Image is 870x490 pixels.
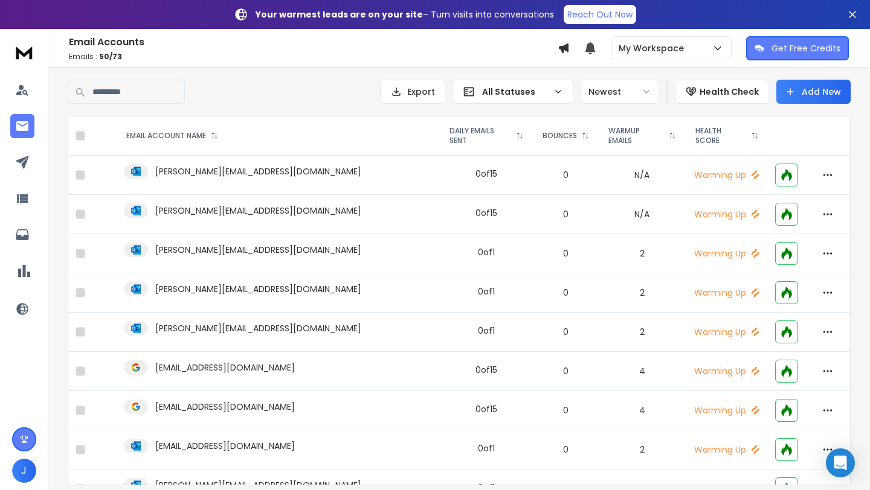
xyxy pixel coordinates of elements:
[675,80,769,104] button: Health Check
[449,126,511,145] p: DAILY EMAILS SENT
[599,430,686,469] td: 2
[599,156,686,195] td: N/A
[155,440,295,452] p: [EMAIL_ADDRESS][DOMAIN_NAME]
[155,361,295,374] p: [EMAIL_ADDRESS][DOMAIN_NAME]
[619,42,689,54] p: My Workspace
[599,195,686,234] td: N/A
[256,8,554,21] p: – Turn visits into conversations
[12,41,36,63] img: logo
[599,391,686,430] td: 4
[540,208,591,220] p: 0
[69,35,558,49] h1: Email Accounts
[478,442,495,454] div: 0 of 1
[126,131,218,141] div: EMAIL ACCOUNT NAME
[695,126,746,145] p: HEALTH SCORE
[693,169,761,181] p: Warming Up
[155,283,361,295] p: [PERSON_NAME][EMAIL_ADDRESS][DOMAIN_NAME]
[155,165,361,177] p: [PERSON_NAME][EMAIL_ADDRESS][DOMAIN_NAME]
[475,364,497,376] div: 0 of 15
[772,42,840,54] p: Get Free Credits
[693,326,761,338] p: Warming Up
[540,444,591,456] p: 0
[608,126,664,145] p: WARMUP EMAILS
[475,207,497,219] div: 0 of 15
[599,313,686,352] td: 2
[478,285,495,297] div: 0 of 1
[475,403,497,415] div: 0 of 15
[599,352,686,391] td: 4
[478,325,495,337] div: 0 of 1
[12,459,36,483] button: J
[776,80,851,104] button: Add New
[540,169,591,181] p: 0
[475,168,497,180] div: 0 of 15
[540,326,591,338] p: 0
[567,8,633,21] p: Reach Out Now
[155,322,361,334] p: [PERSON_NAME][EMAIL_ADDRESS][DOMAIN_NAME]
[380,80,445,104] button: Export
[693,444,761,456] p: Warming Up
[693,365,761,377] p: Warming Up
[693,287,761,299] p: Warming Up
[581,80,659,104] button: Newest
[693,208,761,220] p: Warming Up
[256,8,423,21] strong: Your warmest leads are on your site
[746,36,849,60] button: Get Free Credits
[700,86,759,98] p: Health Check
[599,234,686,273] td: 2
[155,244,361,256] p: [PERSON_NAME][EMAIL_ADDRESS][DOMAIN_NAME]
[99,51,122,62] span: 50 / 73
[69,52,558,62] p: Emails :
[599,273,686,313] td: 2
[540,247,591,259] p: 0
[155,401,295,413] p: [EMAIL_ADDRESS][DOMAIN_NAME]
[478,246,495,258] div: 0 of 1
[540,287,591,299] p: 0
[540,404,591,416] p: 0
[693,404,761,416] p: Warming Up
[543,131,577,141] p: BOUNCES
[155,205,361,217] p: [PERSON_NAME][EMAIL_ADDRESS][DOMAIN_NAME]
[564,5,636,24] a: Reach Out Now
[826,448,855,477] div: Open Intercom Messenger
[693,247,761,259] p: Warming Up
[482,86,549,98] p: All Statuses
[540,365,591,377] p: 0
